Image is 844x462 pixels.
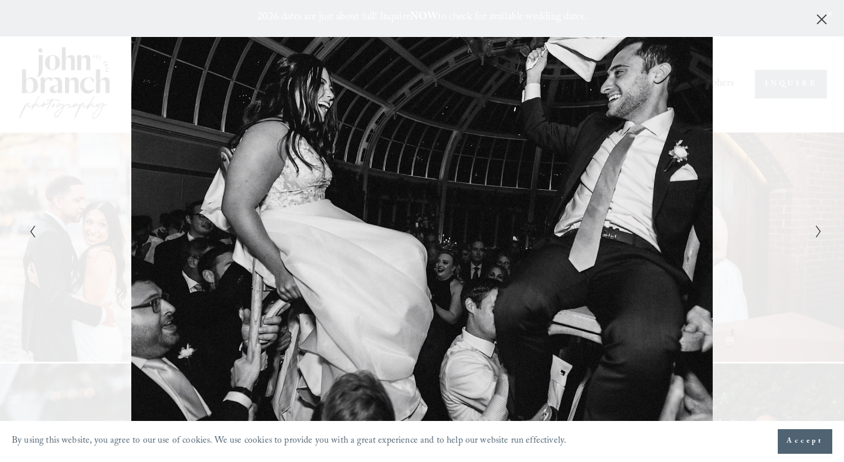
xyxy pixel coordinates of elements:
button: Accept [778,429,832,454]
button: Close [812,13,831,26]
button: Next Slide [811,224,819,238]
p: By using this website, you agree to our use of cookies. We use cookies to provide you with a grea... [12,433,566,451]
button: Previous Slide [25,224,33,238]
span: Accept [787,436,823,447]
